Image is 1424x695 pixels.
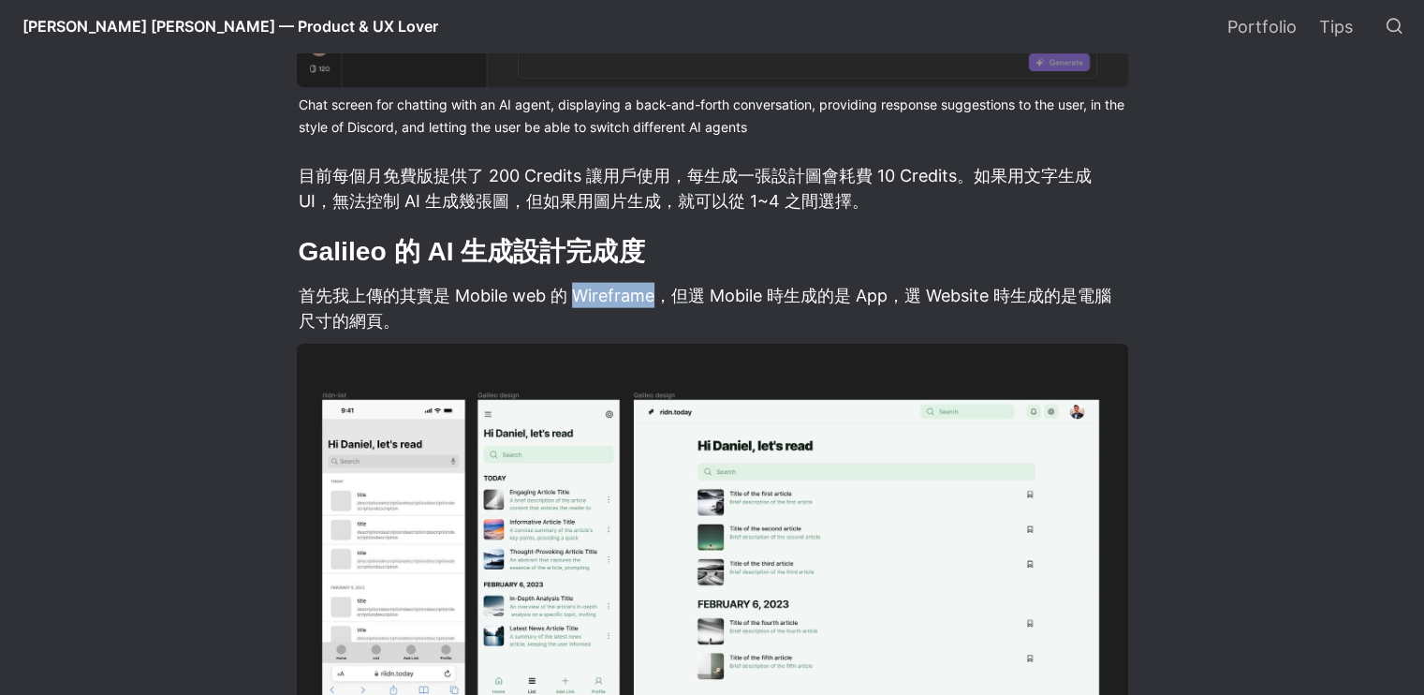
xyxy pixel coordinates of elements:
[297,280,1128,336] p: 首先我上傳的其實是 Mobile web 的 Wireframe，但選 Mobile 時生成的是 App，選 Website 時生成的是電腦尺寸的網頁。
[297,88,1128,144] figcaption: Chat screen for chatting with an AI agent, displaying a back-and-forth conversation, providing re...
[297,160,1128,216] p: 目前每個月免費版提供了 200 Credits 讓用戶使用，每生成一張設計圖會耗費 10 Credits。如果用文字生成 UI，無法控制 AI 生成幾張圖，但如果用圖片生成，就可以從 1~4 之...
[297,231,1128,272] h2: Galileo 的 AI 生成設計完成度
[22,17,438,36] span: [PERSON_NAME] [PERSON_NAME] — Product & UX Lover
